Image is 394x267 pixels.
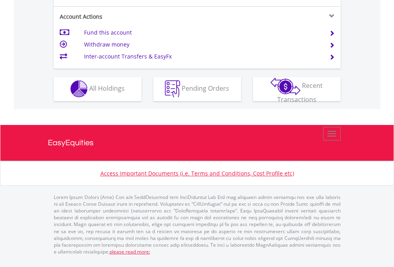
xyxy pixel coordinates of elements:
[100,170,294,177] a: Access Important Documents (i.e. Terms and Conditions, Cost Profile etc)
[84,27,320,39] td: Fund this account
[54,13,197,21] div: Account Actions
[84,51,320,62] td: Inter-account Transfers & EasyFx
[153,77,241,101] button: Pending Orders
[110,248,150,255] a: please read more:
[271,78,300,95] img: transactions-zar-wht.png
[165,80,180,97] img: pending_instructions-wht.png
[277,81,323,104] span: Recent Transactions
[182,84,229,93] span: Pending Orders
[48,125,347,161] a: EasyEquities
[84,39,320,51] td: Withdraw money
[89,84,125,93] span: All Holdings
[253,77,341,101] button: Recent Transactions
[71,80,88,97] img: holdings-wht.png
[54,194,341,255] p: Lorem Ipsum Dolors (Ame) Con a/e SeddOeiusmod tem InciDiduntut Lab Etd mag aliquaen admin veniamq...
[54,77,141,101] button: All Holdings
